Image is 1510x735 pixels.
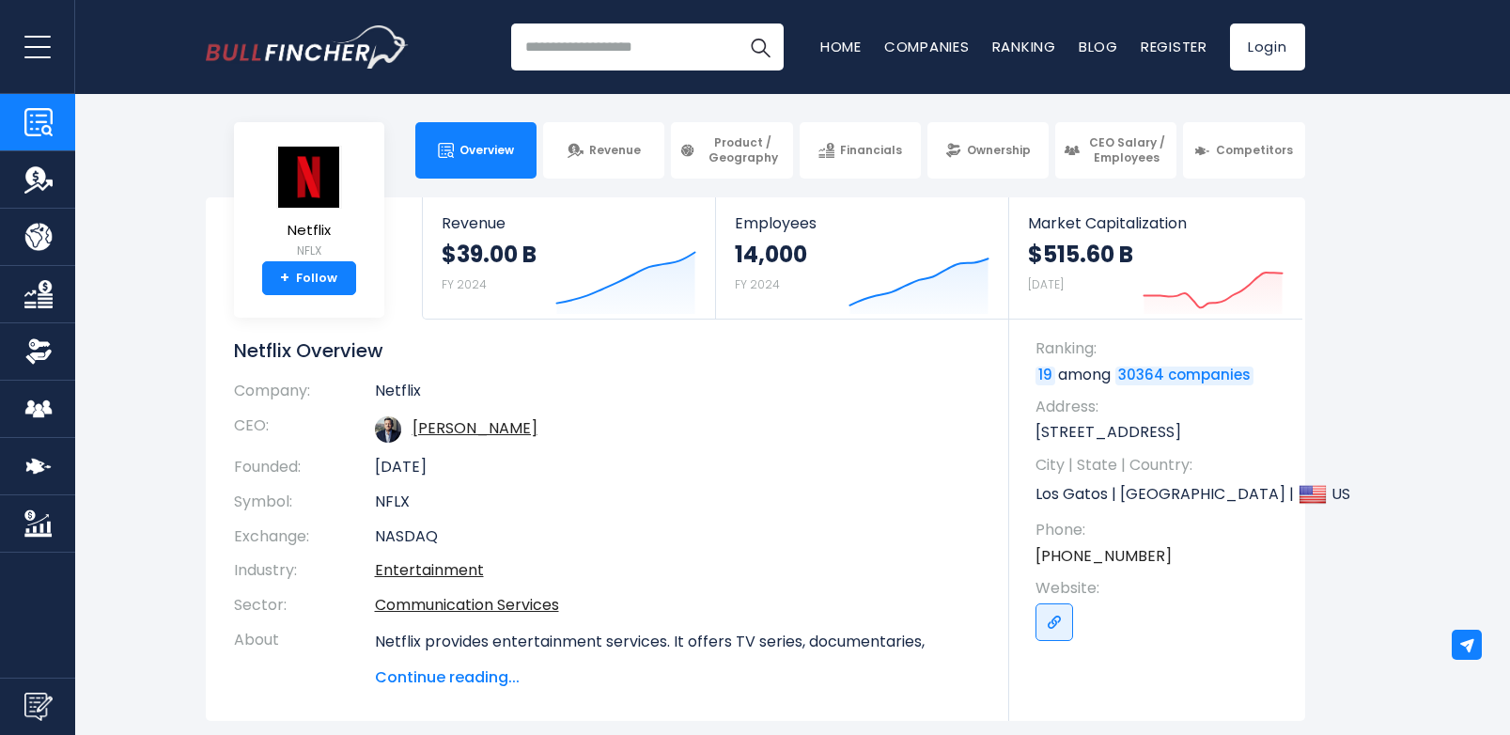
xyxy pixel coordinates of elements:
span: Ownership [967,143,1031,158]
span: CEO Salary / Employees [1085,135,1168,164]
a: Blog [1079,37,1118,56]
span: Overview [459,143,514,158]
small: FY 2024 [442,276,487,292]
span: Phone: [1035,520,1286,540]
td: NASDAQ [375,520,981,555]
th: Symbol: [234,485,375,520]
th: CEO: [234,409,375,450]
a: Overview [415,122,537,179]
th: Sector: [234,588,375,623]
span: Address: [1035,397,1286,417]
th: Exchange: [234,520,375,555]
th: About [234,623,375,689]
a: Go to homepage [206,25,408,69]
a: Competitors [1183,122,1304,179]
span: Netflix [276,223,342,239]
a: Communication Services [375,594,559,616]
p: among [1035,365,1286,385]
p: [STREET_ADDRESS] [1035,422,1286,443]
a: Revenue $39.00 B FY 2024 [423,197,715,319]
strong: 14,000 [735,240,807,269]
p: Los Gatos | [GEOGRAPHIC_DATA] | US [1035,480,1286,508]
span: Market Capitalization [1028,214,1284,232]
th: Company: [234,382,375,409]
a: CEO Salary / Employees [1055,122,1176,179]
td: [DATE] [375,450,981,485]
a: 30364 companies [1115,367,1253,385]
a: Revenue [543,122,664,179]
h1: Netflix Overview [234,338,981,363]
a: Netflix NFLX [275,145,343,262]
span: Revenue [442,214,696,232]
span: Financials [840,143,902,158]
a: Product / Geography [671,122,792,179]
a: Register [1141,37,1207,56]
a: Login [1230,23,1305,70]
span: Website: [1035,578,1286,599]
a: Ranking [992,37,1056,56]
strong: $515.60 B [1028,240,1133,269]
span: Ranking: [1035,338,1286,359]
span: Competitors [1216,143,1293,158]
a: Companies [884,37,970,56]
span: Revenue [589,143,641,158]
td: Netflix [375,382,981,409]
img: Bullfincher logo [206,25,409,69]
img: Ownership [24,337,53,366]
td: NFLX [375,485,981,520]
a: Ownership [927,122,1049,179]
small: FY 2024 [735,276,780,292]
a: Entertainment [375,559,484,581]
span: Employees [735,214,989,232]
a: Financials [800,122,921,179]
span: Continue reading... [375,666,981,689]
th: Industry: [234,554,375,588]
a: Go to link [1035,603,1073,641]
th: Founded: [234,450,375,485]
small: [DATE] [1028,276,1064,292]
button: Search [737,23,784,70]
span: City | State | Country: [1035,455,1286,476]
a: [PHONE_NUMBER] [1035,546,1172,567]
a: ceo [413,417,537,439]
strong: + [280,270,289,287]
span: Product / Geography [701,135,784,164]
a: 19 [1035,367,1055,385]
a: +Follow [262,261,356,295]
a: Employees 14,000 FY 2024 [716,197,1008,319]
a: Market Capitalization $515.60 B [DATE] [1009,197,1302,319]
small: NFLX [276,242,342,259]
a: Home [820,37,862,56]
strong: $39.00 B [442,240,537,269]
img: ted-sarandos.jpg [375,416,401,443]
